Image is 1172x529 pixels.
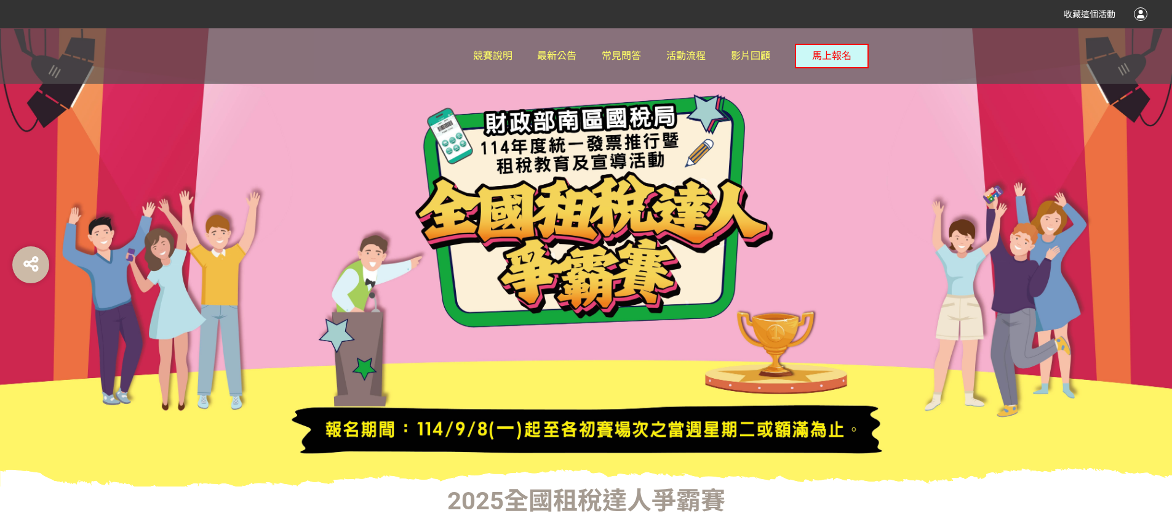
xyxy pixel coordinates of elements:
span: 影片回顧 [731,50,770,62]
button: 馬上報名 [795,44,869,68]
a: 影片回顧 [731,28,770,84]
span: 收藏這個活動 [1064,9,1115,19]
span: 最新公告 [537,50,576,62]
span: 競賽說明 [473,50,512,62]
span: 馬上報名 [812,50,851,62]
a: 競賽說明 [473,28,512,84]
h1: 2025全國租稅達人爭霸賽 [279,487,894,516]
a: 最新公告 [537,28,576,84]
span: 常見問答 [602,50,641,62]
a: 活動流程 [666,28,706,84]
span: 活動流程 [666,50,706,62]
a: 常見問答 [602,28,641,84]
